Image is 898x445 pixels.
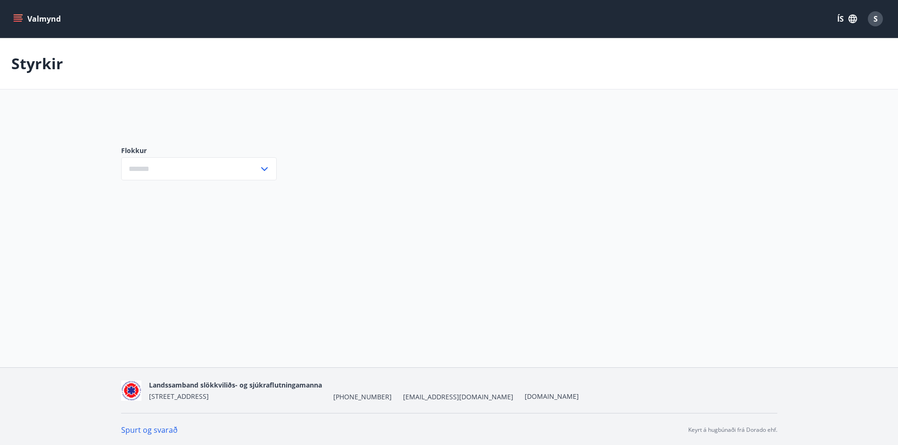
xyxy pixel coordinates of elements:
[149,380,322,389] span: Landssamband slökkviliðs- og sjúkraflutningamanna
[403,392,513,402] span: [EMAIL_ADDRESS][DOMAIN_NAME]
[525,392,579,401] a: [DOMAIN_NAME]
[11,53,63,74] p: Styrkir
[832,10,862,27] button: ÍS
[149,392,209,401] span: [STREET_ADDRESS]
[121,425,178,435] a: Spurt og svarað
[121,380,141,401] img: 5co5o51sp293wvT0tSE6jRQ7d6JbxoluH3ek357x.png
[873,14,878,24] span: S
[333,392,392,402] span: [PHONE_NUMBER]
[864,8,887,30] button: S
[121,146,277,155] label: Flokkur
[688,426,777,434] p: Keyrt á hugbúnaði frá Dorado ehf.
[11,10,65,27] button: menu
